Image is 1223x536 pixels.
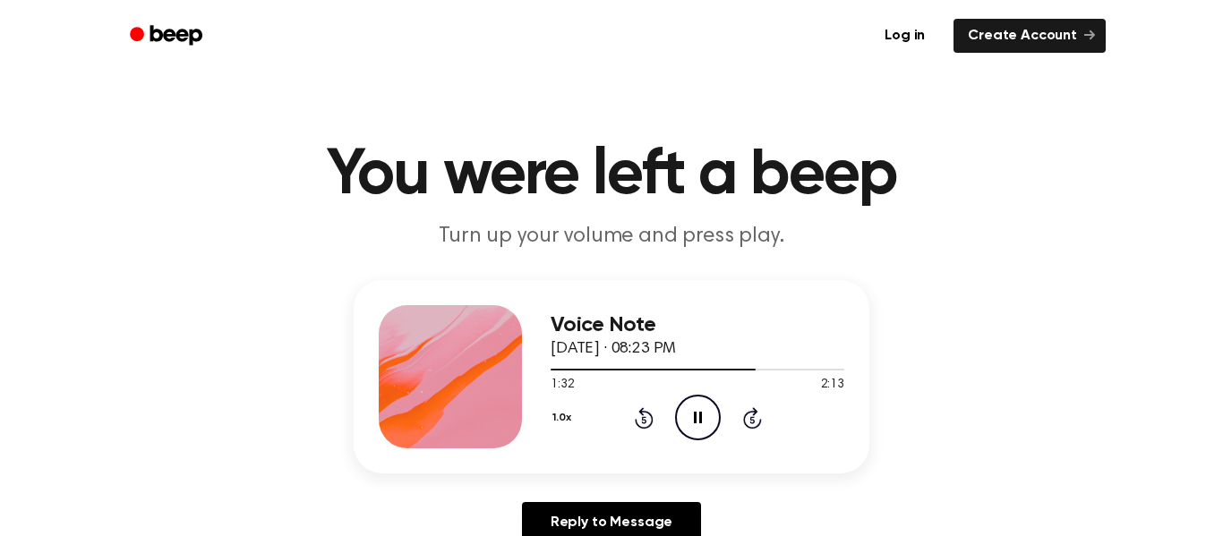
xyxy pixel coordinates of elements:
span: 2:13 [821,376,844,395]
a: Log in [867,15,943,56]
button: 1.0x [551,403,577,433]
span: [DATE] · 08:23 PM [551,341,676,357]
h3: Voice Note [551,313,844,337]
a: Beep [117,19,218,54]
p: Turn up your volume and press play. [268,222,955,251]
span: 1:32 [551,376,574,395]
h1: You were left a beep [153,143,1070,208]
a: Create Account [954,19,1106,53]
